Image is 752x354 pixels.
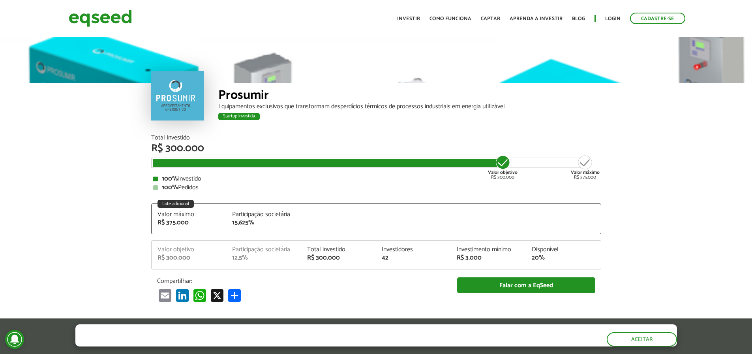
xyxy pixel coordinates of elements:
a: Email [157,289,173,302]
div: 15,625% [232,220,295,226]
div: Investimento mínimo [457,247,520,253]
div: Lote adicional [158,200,194,208]
strong: 100% [162,182,178,193]
strong: Valor máximo [571,169,600,176]
button: Aceitar [607,332,677,346]
div: 12,5% [232,255,295,261]
p: Compartilhar: [157,277,445,285]
div: 42 [382,255,445,261]
h5: O site da EqSeed utiliza cookies para melhorar sua navegação. [75,324,361,337]
div: Participação societária [232,211,295,218]
a: LinkedIn [174,289,190,302]
img: EqSeed [69,8,132,29]
div: R$ 375.000 [571,154,600,180]
div: R$ 300.000 [158,255,221,261]
div: Total investido [307,247,370,253]
a: Aprenda a investir [510,16,563,21]
div: Startup investida [218,113,260,120]
a: Compartilhar [227,289,242,302]
a: Como funciona [429,16,471,21]
a: Investir [397,16,420,21]
div: Disponível [532,247,595,253]
div: R$ 300.000 [488,154,518,180]
a: Captar [481,16,500,21]
a: Falar com a EqSeed [457,277,595,294]
div: Prosumir [218,89,601,104]
div: Participação societária [232,247,295,253]
div: Valor objetivo [158,247,221,253]
strong: Valor objetivo [488,169,518,176]
div: 20% [532,255,595,261]
a: WhatsApp [192,289,208,302]
a: política de privacidade e de cookies [180,339,271,346]
div: R$ 300.000 [151,143,601,154]
div: R$ 300.000 [307,255,370,261]
div: R$ 375.000 [158,220,221,226]
a: Blog [572,16,585,21]
a: Login [605,16,621,21]
div: Pedidos [153,185,599,191]
div: Valor máximo [158,211,221,218]
div: R$ 3.000 [457,255,520,261]
div: Equipamentos exclusivos que transformam desperdícios térmicos de processos industriais em energia... [218,104,601,110]
strong: 100% [162,173,178,184]
a: X [209,289,225,302]
p: Ao clicar em "aceitar", você aceita nossa . [75,339,361,346]
div: Total Investido [151,135,601,141]
div: Investido [153,176,599,182]
a: Cadastre-se [630,13,685,24]
div: Investidores [382,247,445,253]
